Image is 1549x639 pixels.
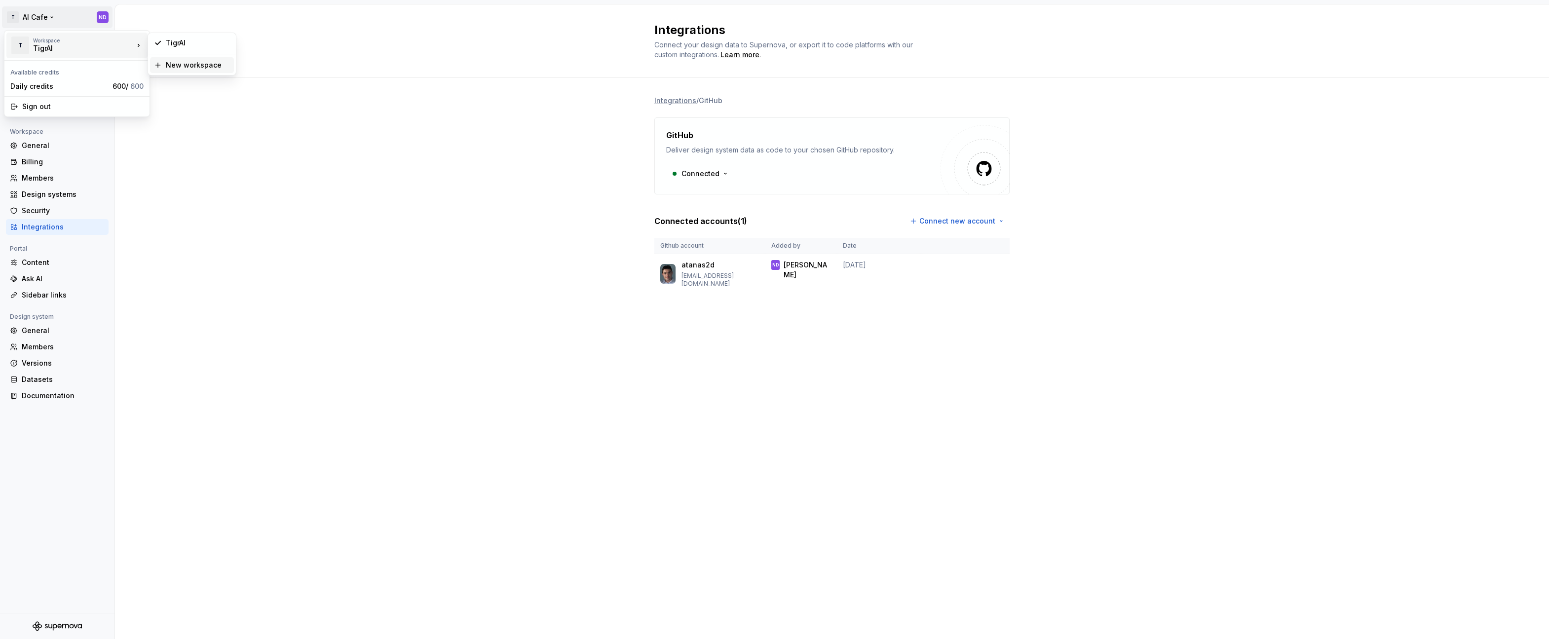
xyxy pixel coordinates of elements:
[6,63,148,78] div: Available credits
[10,81,109,91] div: Daily credits
[22,102,144,112] div: Sign out
[166,38,230,48] div: TigrAI
[11,37,29,54] div: T
[33,43,117,53] div: TigrAI
[130,82,144,90] span: 600
[33,38,134,43] div: Workspace
[113,82,144,90] span: 600 /
[166,60,230,70] div: New workspace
